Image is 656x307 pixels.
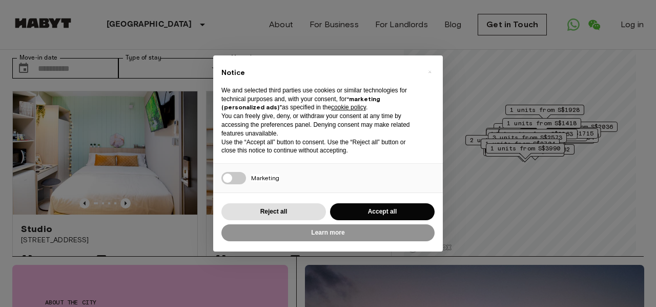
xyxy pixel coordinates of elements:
p: Use the “Accept all” button to consent. Use the “Reject all” button or close this notice to conti... [221,138,418,156]
span: Marketing [251,174,279,182]
strong: “marketing (personalized ads)” [221,95,380,111]
span: × [428,66,432,78]
a: cookie policy [331,104,366,111]
button: Close this notice [421,64,438,80]
button: Accept all [330,203,435,220]
p: We and selected third parties use cookies or similar technologies for technical purposes and, wit... [221,86,418,112]
p: You can freely give, deny, or withdraw your consent at any time by accessing the preferences pane... [221,112,418,138]
h2: Notice [221,68,418,78]
button: Reject all [221,203,326,220]
button: Learn more [221,224,435,241]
